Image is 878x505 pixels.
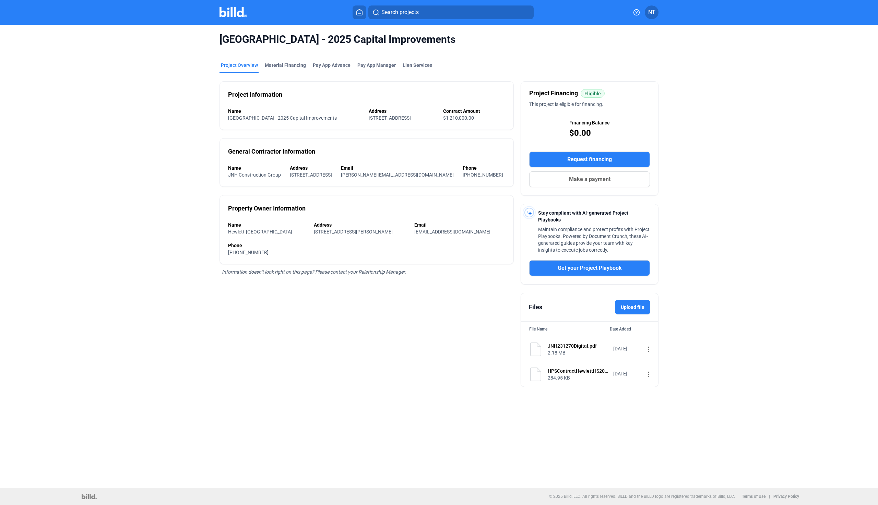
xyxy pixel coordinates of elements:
[290,172,332,178] span: [STREET_ADDRESS]
[313,62,351,69] div: Pay App Advance
[414,229,490,235] span: [EMAIL_ADDRESS][DOMAIN_NAME]
[529,88,578,98] span: Project Financing
[613,370,641,377] div: [DATE]
[414,221,505,228] div: Email
[228,250,269,255] span: [PHONE_NUMBER]
[538,227,650,253] span: Maintain compliance and protect profits with Project Playbooks. Powered by Document Crunch, these...
[228,147,315,156] div: General Contractor Information
[228,242,505,249] div: Phone
[221,62,258,69] div: Project Overview
[548,349,609,356] div: 2.18 MB
[381,8,419,16] span: Search projects
[644,345,653,353] mat-icon: more_vert
[403,62,432,69] div: Lien Services
[645,5,658,19] button: NT
[615,300,650,314] label: Upload file
[529,171,650,187] button: Make a payment
[228,90,282,99] div: Project Information
[549,494,735,499] p: © 2025 Billd, LLC. All rights reserved. BILLD and the BILLD logo are registered trademarks of Bil...
[265,62,306,69] div: Material Financing
[443,108,505,115] div: Contract Amount
[228,229,292,235] span: Hewlett-[GEOGRAPHIC_DATA]
[228,204,306,213] div: Property Owner Information
[742,494,766,499] b: Terms of Use
[610,326,650,333] div: Date Added
[644,370,653,378] mat-icon: more_vert
[228,115,337,121] span: [GEOGRAPHIC_DATA] - 2025 Capital Improvements
[548,342,609,349] div: JNH231270Digital.pdf
[228,172,281,178] span: JNH Construction Group
[567,155,612,164] span: Request financing
[581,89,605,98] mat-chip: Eligible
[529,302,542,312] div: Files
[228,108,362,115] div: Name
[613,345,641,352] div: [DATE]
[548,374,609,381] div: 284.95 KB
[648,8,655,16] span: NT
[219,7,247,17] img: Billd Company Logo
[228,165,283,171] div: Name
[569,119,610,126] span: Financing Balance
[548,368,609,374] div: HPSContractHewlettHS2025.pdf
[314,229,393,235] span: [STREET_ADDRESS][PERSON_NAME]
[341,172,454,178] span: [PERSON_NAME][EMAIL_ADDRESS][DOMAIN_NAME]
[463,172,503,178] span: [PHONE_NUMBER]
[529,326,547,333] div: File Name
[357,62,396,69] span: Pay App Manager
[773,494,799,499] b: Privacy Policy
[222,269,406,275] span: Information doesn’t look right on this page? Please contact your Relationship Manager.
[228,221,307,228] div: Name
[463,165,505,171] div: Phone
[368,5,534,19] button: Search projects
[82,494,96,499] img: logo
[569,128,591,139] span: $0.00
[219,33,658,46] span: [GEOGRAPHIC_DATA] - 2025 Capital Improvements
[341,165,456,171] div: Email
[529,152,650,167] button: Request financing
[538,210,628,223] span: Stay compliant with AI-generated Project Playbooks
[529,342,543,356] img: document
[529,101,603,107] span: This project is eligible for financing.
[558,264,622,272] span: Get your Project Playbook
[290,165,334,171] div: Address
[529,368,543,381] img: document
[769,494,770,499] p: |
[529,260,650,276] button: Get your Project Playbook
[443,115,474,121] span: $1,210,000.00
[369,115,411,121] span: [STREET_ADDRESS]
[369,108,436,115] div: Address
[569,175,610,183] span: Make a payment
[314,221,407,228] div: Address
